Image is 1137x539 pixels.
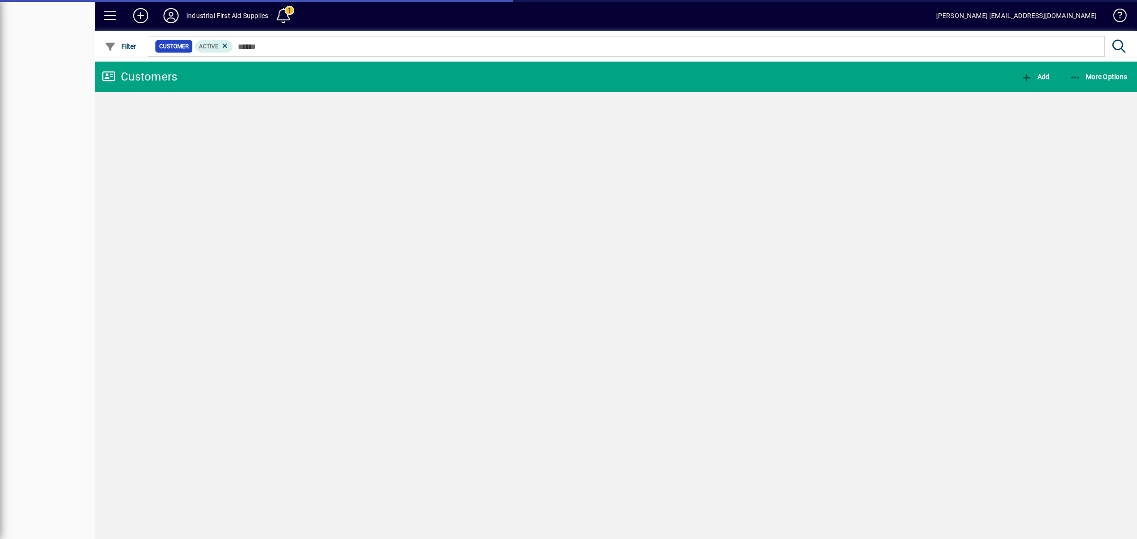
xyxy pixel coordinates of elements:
button: Profile [156,7,186,24]
span: Active [199,43,218,50]
button: Filter [102,38,139,55]
span: Filter [105,43,136,50]
mat-chip: Activation Status: Active [195,40,233,53]
button: Add [1019,68,1052,85]
a: Knowledge Base [1106,2,1125,33]
span: Add [1021,73,1049,81]
div: Industrial First Aid Supplies [186,8,268,23]
button: Add [126,7,156,24]
div: [PERSON_NAME] [EMAIL_ADDRESS][DOMAIN_NAME] [936,8,1097,23]
span: Customer [159,42,189,51]
div: Customers [102,69,177,84]
span: More Options [1070,73,1128,81]
button: More Options [1067,68,1130,85]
